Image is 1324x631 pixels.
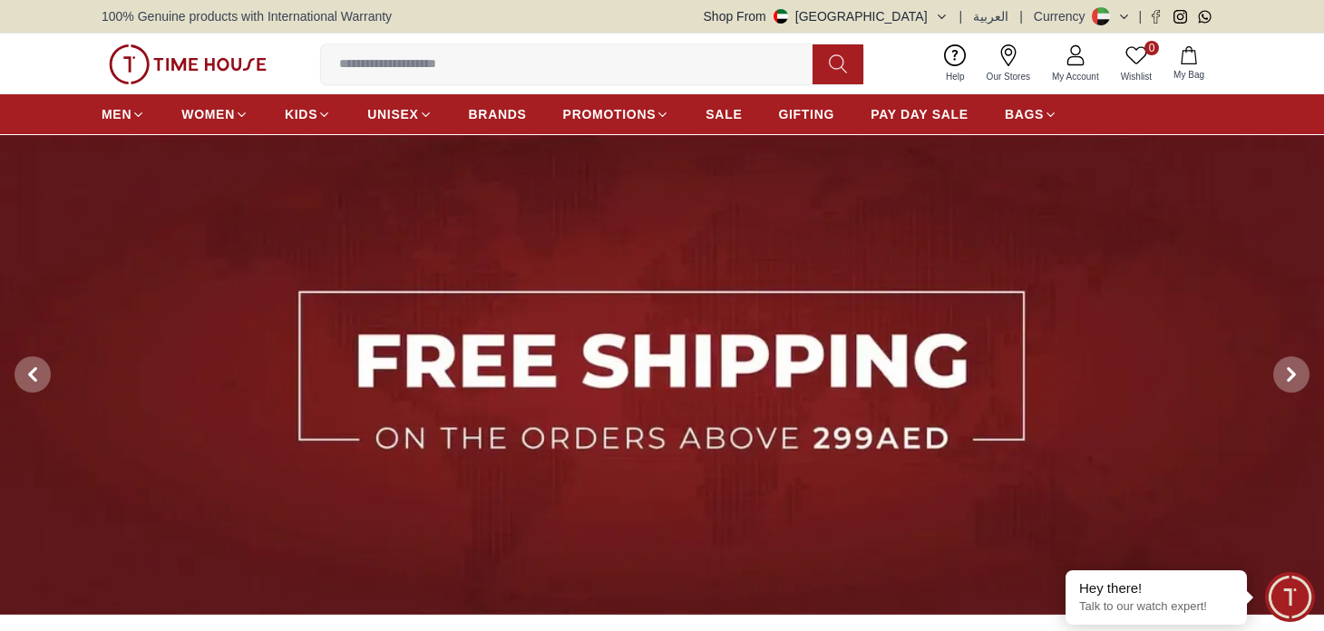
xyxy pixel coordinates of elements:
[1149,10,1163,24] a: Facebook
[1079,599,1233,615] p: Talk to our watch expert!
[1166,68,1212,82] span: My Bag
[935,41,976,87] a: Help
[704,7,949,25] button: Shop From[GEOGRAPHIC_DATA]
[1163,43,1215,85] button: My Bag
[1110,41,1163,87] a: 0Wishlist
[959,7,963,25] span: |
[469,98,527,131] a: BRANDS
[778,105,834,123] span: GIFTING
[979,70,1037,83] span: Our Stores
[774,9,788,24] img: United Arab Emirates
[1198,10,1212,24] a: Whatsapp
[778,98,834,131] a: GIFTING
[367,98,432,131] a: UNISEX
[102,98,145,131] a: MEN
[1005,105,1044,123] span: BAGS
[102,7,392,25] span: 100% Genuine products with International Warranty
[285,105,317,123] span: KIDS
[1045,70,1106,83] span: My Account
[1079,579,1233,597] div: Hey there!
[102,105,131,123] span: MEN
[563,98,670,131] a: PROMOTIONS
[109,44,267,84] img: ...
[1265,572,1315,622] div: Chat Widget
[1005,98,1057,131] a: BAGS
[1019,7,1023,25] span: |
[181,105,235,123] span: WOMEN
[1144,41,1159,55] span: 0
[1114,70,1159,83] span: Wishlist
[1034,7,1093,25] div: Currency
[285,98,331,131] a: KIDS
[181,98,248,131] a: WOMEN
[939,70,972,83] span: Help
[1138,7,1142,25] span: |
[367,105,418,123] span: UNISEX
[563,105,657,123] span: PROMOTIONS
[871,105,969,123] span: PAY DAY SALE
[871,98,969,131] a: PAY DAY SALE
[973,7,1008,25] button: العربية
[706,105,742,123] span: SALE
[1173,10,1187,24] a: Instagram
[469,105,527,123] span: BRANDS
[976,41,1041,87] a: Our Stores
[706,98,742,131] a: SALE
